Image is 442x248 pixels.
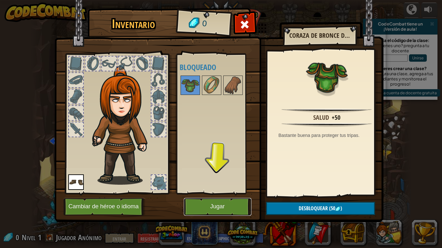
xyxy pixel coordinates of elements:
[279,133,360,138] font: Bastante buena para proteger tus tripas.
[313,113,329,122] font: Salud
[340,205,342,212] font: )
[203,76,221,94] img: portrait.png
[184,198,251,216] button: Jugar
[180,62,216,72] font: Bloqueado
[266,202,375,215] button: Desbloquear(50)
[210,203,225,210] font: Jugar
[89,66,159,185] img: hair_f2.png
[332,113,340,122] font: +50
[68,203,138,210] font: Cambiar de héroe o idioma
[329,205,335,212] font: (50
[299,205,328,212] font: Desbloquear
[68,174,84,190] img: portrait.png
[224,76,242,94] img: portrait.png
[181,76,199,94] img: portrait.png
[306,56,348,98] img: portrait.png
[289,31,371,40] font: Coraza de Bronce Desilutada
[202,19,207,28] font: 0
[63,198,146,216] button: Cambiar de héroe o idioma
[282,108,371,113] img: hr.png
[282,123,371,127] img: hr.png
[335,206,340,212] img: gem.png
[112,15,155,32] font: Inventario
